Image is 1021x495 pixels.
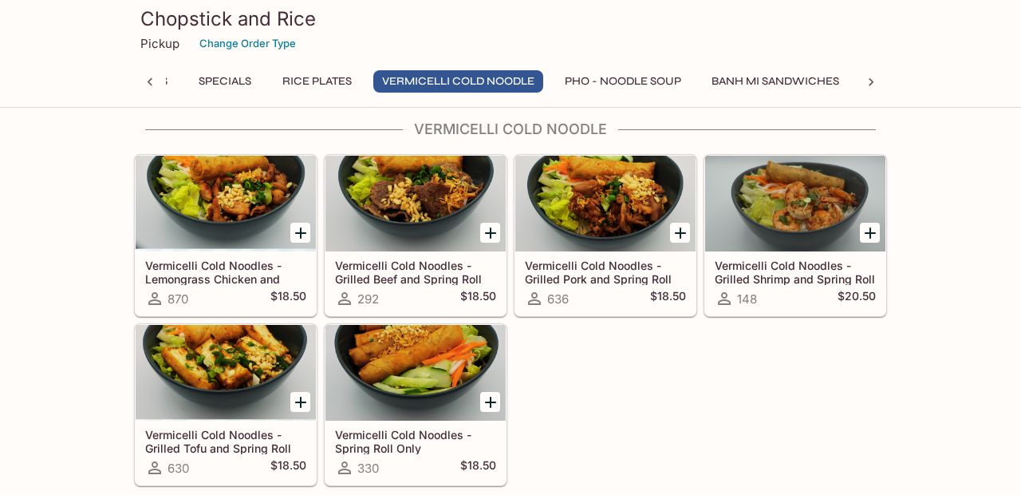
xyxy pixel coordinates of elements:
button: Add Vermicelli Cold Noodles - Lemongrass Chicken and Spring Roll [290,223,310,243]
h4: Vermicelli Cold Noodle [134,121,887,138]
button: Specials [189,70,261,93]
a: Vermicelli Cold Noodles - Grilled Tofu and Spring Roll630$18.50 [135,324,317,485]
h5: $18.50 [460,458,496,477]
h5: $18.50 [270,458,306,477]
button: Pho - Noodle Soup [556,70,690,93]
a: Vermicelli Cold Noodles - Grilled Shrimp and Spring Roll148$20.50 [704,155,886,316]
div: Vermicelli Cold Noodles - Spring Roll Only [325,325,506,421]
button: Add Vermicelli Cold Noodles - Grilled Beef and Spring Roll [480,223,500,243]
h5: $18.50 [460,289,496,308]
span: 636 [547,291,569,307]
a: Vermicelli Cold Noodles - Grilled Beef and Spring Roll292$18.50 [325,155,507,316]
span: 292 [357,291,379,307]
h5: Vermicelli Cold Noodles - Grilled Shrimp and Spring Roll [715,259,876,285]
h5: $18.50 [270,289,306,308]
button: Rice Plates [274,70,361,93]
div: Vermicelli Cold Noodles - Grilled Beef and Spring Roll [325,156,506,251]
button: Add Vermicelli Cold Noodles - Grilled Pork and Spring Roll [670,223,690,243]
button: Change Order Type [192,31,303,56]
button: Vermicelli Cold Noodle [373,70,543,93]
h5: Vermicelli Cold Noodles - Grilled Pork and Spring Roll [525,259,686,285]
h5: Vermicelli Cold Noodles - Lemongrass Chicken and Spring Roll [145,259,306,285]
button: Banh Mi Sandwiches [703,70,848,93]
div: Vermicelli Cold Noodles - Grilled Tofu and Spring Roll [136,325,316,421]
h3: Chopstick and Rice [140,6,881,31]
span: 870 [168,291,188,307]
h5: $20.50 [838,289,876,308]
a: Vermicelli Cold Noodles - Grilled Pork and Spring Roll636$18.50 [514,155,696,316]
p: Pickup [140,36,179,51]
h5: Vermicelli Cold Noodles - Spring Roll Only [335,428,496,454]
h5: Vermicelli Cold Noodles - Grilled Beef and Spring Roll [335,259,496,285]
span: 630 [168,461,189,476]
h5: $18.50 [650,289,686,308]
div: Vermicelli Cold Noodles - Grilled Shrimp and Spring Roll [705,156,885,251]
h5: Vermicelli Cold Noodles - Grilled Tofu and Spring Roll [145,428,306,454]
a: Vermicelli Cold Noodles - Lemongrass Chicken and Spring Roll870$18.50 [135,155,317,316]
button: Add Vermicelli Cold Noodles - Grilled Tofu and Spring Roll [290,392,310,412]
div: Vermicelli Cold Noodles - Lemongrass Chicken and Spring Roll [136,156,316,251]
span: 148 [737,291,757,307]
button: Add Vermicelli Cold Noodles - Grilled Shrimp and Spring Roll [860,223,880,243]
button: Add Vermicelli Cold Noodles - Spring Roll Only [480,392,500,412]
a: Vermicelli Cold Noodles - Spring Roll Only330$18.50 [325,324,507,485]
div: Vermicelli Cold Noodles - Grilled Pork and Spring Roll [515,156,696,251]
span: 330 [357,461,379,476]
